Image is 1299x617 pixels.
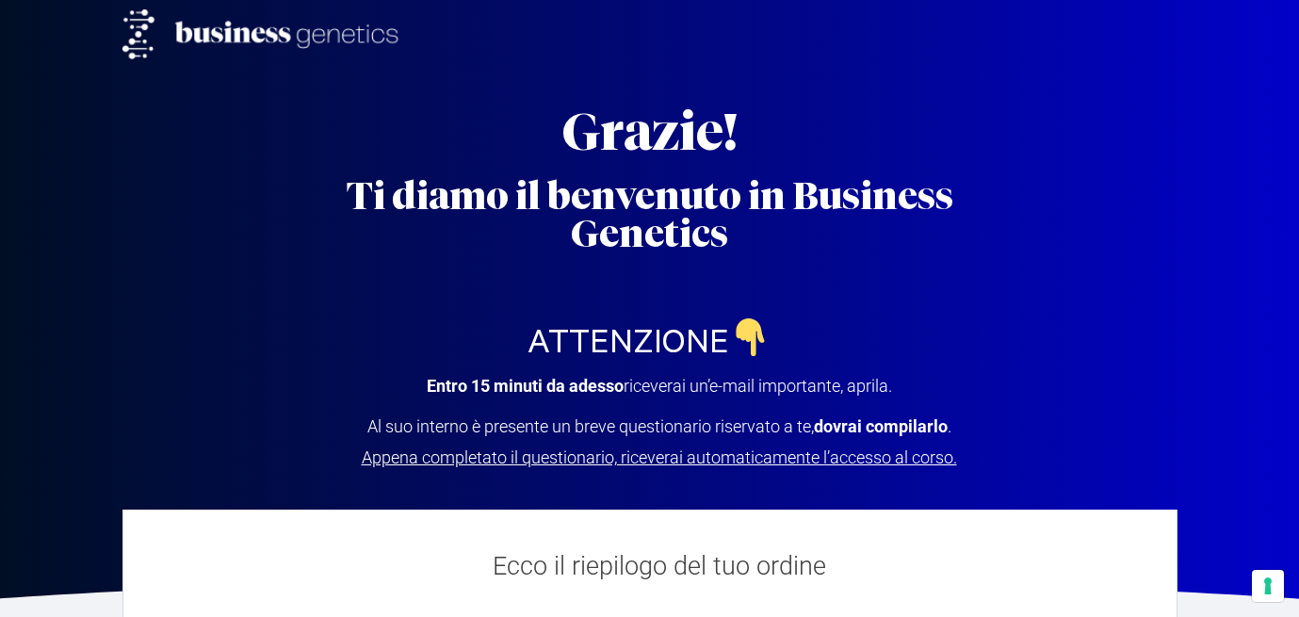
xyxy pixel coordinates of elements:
[311,318,989,362] h2: ATTENZIONE
[311,177,989,252] h2: Ti diamo il benvenuto in Business Genetics
[814,416,948,436] strong: dovrai compilarlo
[732,318,770,356] img: 👇
[362,447,957,467] span: Appena completato il questionario, riceverai automaticamente l’accesso al corso.
[311,106,989,158] h2: Grazie!
[358,379,961,394] p: riceverai un’e-mail importante, aprila.
[1252,570,1284,602] button: Le tue preferenze relative al consenso per le tecnologie di tracciamento
[15,544,72,600] iframe: Customerly Messenger Launcher
[188,547,1130,586] p: Ecco il riepilogo del tuo ordine
[358,419,961,465] p: Al suo interno è presente un breve questionario riservato a te, .
[427,376,624,396] strong: Entro 15 minuti da adesso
